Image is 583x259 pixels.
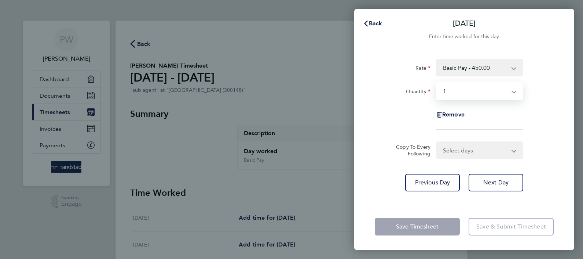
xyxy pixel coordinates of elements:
span: Back [369,20,382,27]
span: Next Day [483,179,509,186]
span: Previous Day [415,179,450,186]
button: Previous Day [405,174,460,191]
label: Copy To Every Following [390,144,430,157]
button: Back [356,16,390,31]
label: Quantity [406,88,430,97]
div: Enter time worked for this day. [354,32,574,41]
button: Remove [436,112,465,118]
span: Remove [442,111,465,118]
p: [DATE] [453,18,476,29]
button: Next Day [469,174,523,191]
label: Rate [415,65,430,73]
